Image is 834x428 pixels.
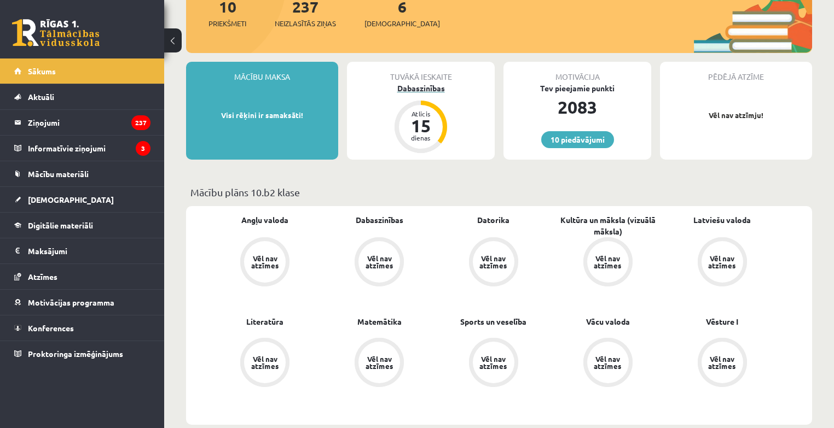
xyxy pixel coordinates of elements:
[503,94,651,120] div: 2083
[14,110,150,135] a: Ziņojumi237
[357,316,402,327] a: Matemātika
[347,62,495,83] div: Tuvākā ieskaite
[347,83,495,94] div: Dabaszinības
[404,110,437,117] div: Atlicis
[593,355,623,370] div: Vēl nav atzīmes
[364,255,395,269] div: Vēl nav atzīmes
[347,83,495,155] a: Dabaszinības Atlicis 15 dienas
[131,115,150,130] i: 237
[136,141,150,156] i: 3
[28,349,123,359] span: Proktoringa izmēģinājums
[665,237,779,289] a: Vēl nav atzīmes
[14,264,150,289] a: Atzīmes
[28,323,74,333] span: Konferences
[208,18,246,29] span: Priekšmeti
[660,62,812,83] div: Pēdējā atzīme
[28,92,54,102] span: Aktuāli
[275,18,336,29] span: Neizlasītās ziņas
[28,136,150,161] legend: Informatīvie ziņojumi
[246,316,283,327] a: Literatūra
[707,355,738,370] div: Vēl nav atzīmes
[322,237,437,289] a: Vēl nav atzīmes
[28,238,150,263] legend: Maksājumi
[14,213,150,238] a: Digitālie materiāli
[593,255,623,269] div: Vēl nav atzīmes
[14,315,150,341] a: Konferences
[14,161,150,186] a: Mācību materiāli
[503,83,651,94] div: Tev pieejamie punkti
[28,169,89,179] span: Mācību materiāli
[404,134,437,141] div: dienas
[665,338,779,389] a: Vēl nav atzīmes
[356,214,403,226] a: Dabaszinības
[14,341,150,366] a: Proktoringa izmēģinājums
[208,237,322,289] a: Vēl nav atzīmes
[541,131,614,148] a: 10 piedāvājumi
[364,18,440,29] span: [DEMOGRAPHIC_DATA]
[241,214,288,226] a: Angļu valoda
[551,214,665,237] a: Kultūra un māksla (vizuālā māksla)
[477,214,509,226] a: Datorika
[190,185,808,200] p: Mācību plāns 10.b2 klase
[707,255,738,269] div: Vēl nav atzīmes
[665,110,807,121] p: Vēl nav atzīmju!
[186,62,338,83] div: Mācību maksa
[551,237,665,289] a: Vēl nav atzīmes
[503,62,651,83] div: Motivācija
[28,66,56,76] span: Sākums
[404,117,437,134] div: 15
[14,58,150,84] a: Sākums
[250,255,280,269] div: Vēl nav atzīmes
[551,338,665,389] a: Vēl nav atzīmes
[28,195,114,204] span: [DEMOGRAPHIC_DATA]
[28,297,114,307] span: Motivācijas programma
[14,187,150,212] a: [DEMOGRAPHIC_DATA]
[322,338,437,389] a: Vēl nav atzīmes
[28,272,57,282] span: Atzīmes
[14,136,150,161] a: Informatīvie ziņojumi3
[586,316,630,327] a: Vācu valoda
[706,316,738,327] a: Vēsture I
[478,255,509,269] div: Vēl nav atzīmes
[14,84,150,109] a: Aktuāli
[437,338,551,389] a: Vēl nav atzīmes
[364,355,395,370] div: Vēl nav atzīmes
[192,110,333,121] p: Visi rēķini ir samaksāti!
[250,355,280,370] div: Vēl nav atzīmes
[14,290,150,315] a: Motivācijas programma
[208,338,322,389] a: Vēl nav atzīmes
[693,214,751,226] a: Latviešu valoda
[478,355,509,370] div: Vēl nav atzīmes
[12,19,100,46] a: Rīgas 1. Tālmācības vidusskola
[28,220,93,230] span: Digitālie materiāli
[28,110,150,135] legend: Ziņojumi
[14,238,150,263] a: Maksājumi
[460,316,526,327] a: Sports un veselība
[437,237,551,289] a: Vēl nav atzīmes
